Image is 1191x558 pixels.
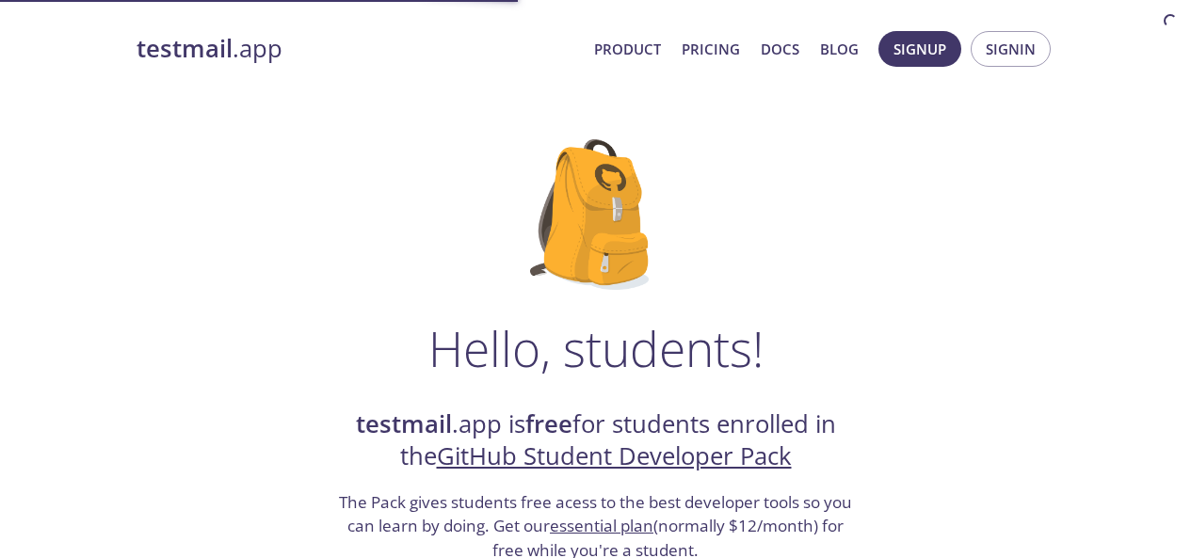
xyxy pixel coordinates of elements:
[550,515,653,536] a: essential plan
[137,33,579,65] a: testmail.app
[137,32,233,65] strong: testmail
[530,139,661,290] img: github-student-backpack.png
[437,439,792,472] a: GitHub Student Developer Pack
[682,37,740,61] a: Pricing
[356,407,452,440] strong: testmail
[525,407,572,440] strong: free
[337,408,855,473] h2: .app is for students enrolled in the
[594,37,661,61] a: Product
[971,31,1051,67] button: Signin
[893,37,946,61] span: Signup
[820,37,859,61] a: Blog
[428,320,764,376] h1: Hello, students!
[878,31,961,67] button: Signup
[986,37,1036,61] span: Signin
[761,37,799,61] a: Docs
